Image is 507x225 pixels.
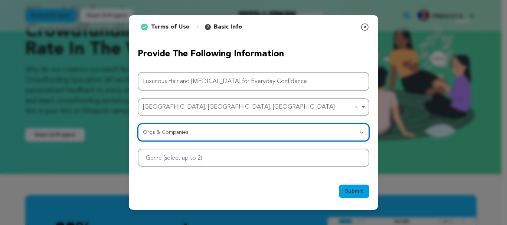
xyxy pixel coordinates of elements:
button: Remove item: 'ChIJT8Z6X5pfBTkRp4oOrEKbgAU' [353,103,360,111]
span: 2 [205,24,211,30]
p: Basic Info [214,23,242,32]
input: Genre (select up to 2) [141,151,218,163]
p: Terms of Use [151,23,189,32]
span: Submit [345,188,363,195]
input: Project Name [138,72,369,91]
div: [GEOGRAPHIC_DATA], [GEOGRAPHIC_DATA], [GEOGRAPHIC_DATA] [143,102,360,113]
h2: Provide the following information [138,48,369,60]
button: Submit [339,185,369,198]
